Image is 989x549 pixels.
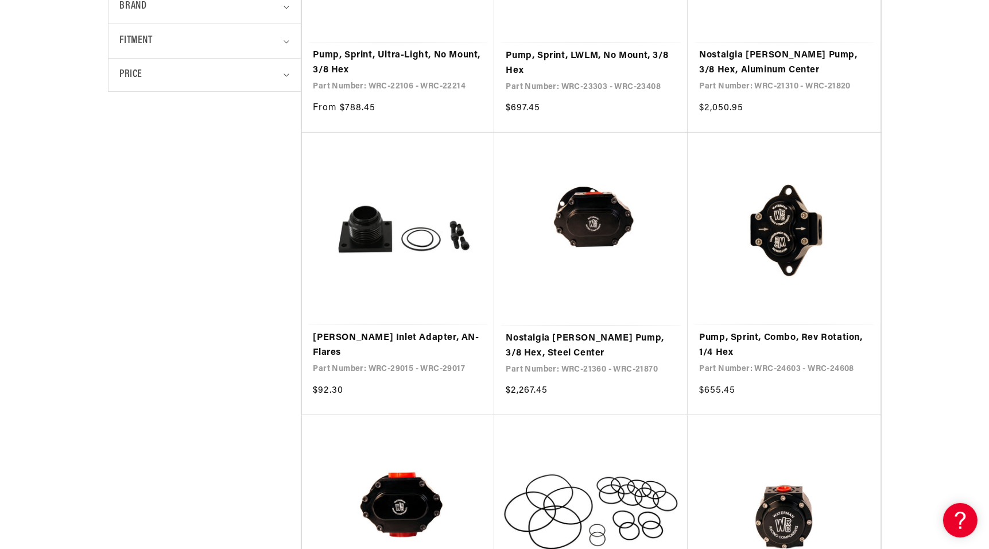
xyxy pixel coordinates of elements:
[120,24,289,58] summary: Fitment (0 selected)
[699,48,869,78] a: Nostalgia [PERSON_NAME] Pump, 3/8 Hex, Aluminum Center
[313,48,483,78] a: Pump, Sprint, Ultra-Light, No Mount, 3/8 Hex
[120,33,153,49] span: Fitment
[313,331,483,360] a: [PERSON_NAME] Inlet Adapter, AN- Flares
[120,67,142,83] span: Price
[120,59,289,91] summary: Price
[699,331,869,360] a: Pump, Sprint, Combo, Rev Rotation, 1/4 Hex
[506,331,676,361] a: Nostalgia [PERSON_NAME] Pump, 3/8 Hex, Steel Center
[506,49,676,78] a: Pump, Sprint, LWLM, No Mount, 3/8 Hex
